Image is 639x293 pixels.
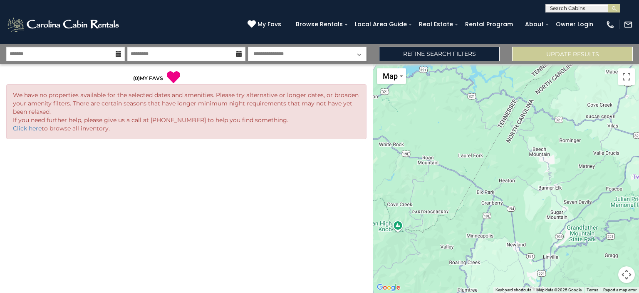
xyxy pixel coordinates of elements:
[375,282,402,293] a: Open this area in Google Maps (opens a new window)
[415,18,457,31] a: Real Estate
[495,287,531,293] button: Keyboard shortcuts
[618,266,635,283] button: Map camera controls
[292,18,347,31] a: Browse Rentals
[133,75,163,81] a: (0)MY FAVS
[618,68,635,85] button: Toggle fullscreen view
[13,125,42,132] a: Click here
[603,288,637,292] a: Report a map error
[13,91,360,133] p: We have no properties available for the selected dates and amenities. Please try alternative or l...
[377,68,406,84] button: Change map style
[248,20,283,29] a: My Favs
[6,16,121,33] img: White-1-2.png
[351,18,411,31] a: Local Area Guide
[521,18,548,31] a: About
[258,20,281,29] span: My Favs
[375,282,402,293] img: Google
[587,288,598,292] a: Terms (opens in new tab)
[383,72,398,80] span: Map
[552,18,597,31] a: Owner Login
[135,75,138,81] span: 0
[461,18,517,31] a: Rental Program
[512,47,633,61] button: Update Results
[536,288,582,292] span: Map data ©2025 Google
[606,20,615,29] img: phone-regular-white.png
[379,47,500,61] a: Refine Search Filters
[624,20,633,29] img: mail-regular-white.png
[133,75,140,81] span: ( )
